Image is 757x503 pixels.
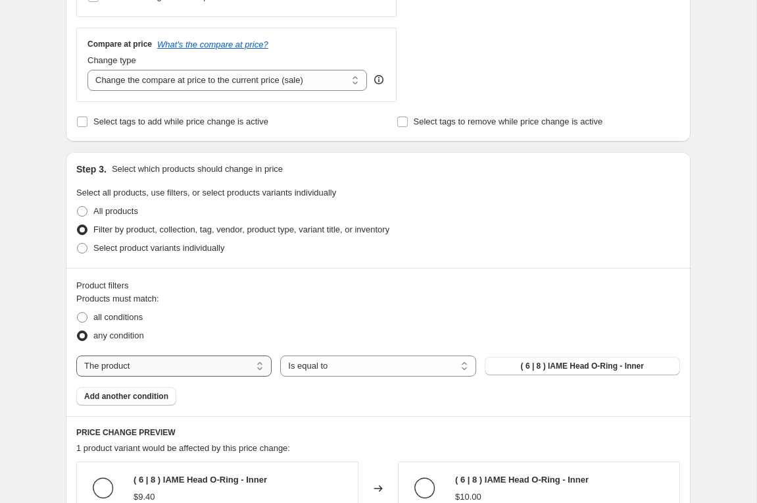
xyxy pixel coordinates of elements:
span: ( 6 | 8 ) IAME Head O-Ring - Inner [134,475,267,485]
div: Product filters [76,279,680,292]
p: Select which products should change in price [112,163,283,176]
button: Add another condition [76,387,176,406]
span: Add another condition [84,391,168,402]
span: Change type [87,55,136,65]
h2: Step 3. [76,163,107,176]
button: What's the compare at price? [157,40,268,49]
span: ( 6 | 8 ) IAME Head O-Ring - Inner [521,361,644,371]
span: Select tags to remove while price change is active [414,117,603,126]
h6: PRICE CHANGE PREVIEW [76,427,680,438]
span: Filter by product, collection, tag, vendor, product type, variant title, or inventory [93,225,389,234]
span: any condition [93,331,144,340]
h3: Compare at price [87,39,152,49]
span: 1 product variant would be affected by this price change: [76,443,290,453]
span: Select all products, use filters, or select products variants individually [76,188,336,198]
button: ( 6 | 8 ) IAME Head O-Ring - Inner [485,357,680,375]
div: help [372,73,385,86]
span: all conditions [93,312,143,322]
span: All products [93,206,138,216]
span: Products must match: [76,294,159,304]
span: Select tags to add while price change is active [93,117,268,126]
span: Select product variants individually [93,243,224,253]
span: ( 6 | 8 ) IAME Head O-Ring - Inner [455,475,589,485]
